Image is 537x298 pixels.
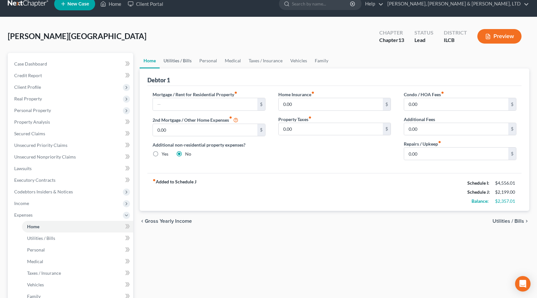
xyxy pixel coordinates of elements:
input: -- [404,123,508,135]
strong: Schedule J: [467,189,490,195]
div: $ [257,124,265,136]
div: $2,357.01 [495,198,516,204]
span: [PERSON_NAME][GEOGRAPHIC_DATA] [8,31,146,41]
button: chevron_left Gross Yearly Income [140,219,192,224]
div: $2,199.00 [495,189,516,195]
span: Real Property [14,96,42,101]
div: $ [508,148,516,160]
span: Medical [27,259,43,264]
input: -- [404,98,508,110]
span: Unsecured Nonpriority Claims [14,154,76,159]
button: Utilities / Bills chevron_right [492,219,529,224]
label: Additional non-residential property expenses? [153,141,265,148]
button: Preview [477,29,522,44]
span: Home [27,224,39,229]
label: Repairs / Upkeep [404,140,441,147]
span: Secured Claims [14,131,45,136]
a: Utilities / Bills [22,232,133,244]
i: fiber_manual_record [441,91,444,94]
span: Gross Yearly Income [145,219,192,224]
strong: Schedule I: [467,180,489,186]
span: Executory Contracts [14,177,55,183]
div: $ [383,98,391,110]
span: Property Analysis [14,119,50,125]
strong: Balance: [472,198,489,204]
span: Personal Property [14,108,51,113]
strong: Added to Schedule J [153,179,196,206]
a: Medical [22,256,133,267]
a: Personal [22,244,133,256]
a: Lawsuits [9,163,133,174]
input: -- [153,124,257,136]
a: Property Analysis [9,116,133,128]
span: Codebtors Insiders & Notices [14,189,73,194]
div: Lead [414,36,433,44]
a: Home [22,221,133,232]
div: Debtor 1 [147,76,170,84]
label: Condo / HOA Fees [404,91,444,98]
label: Yes [162,151,168,157]
a: Utilities / Bills [160,53,195,68]
i: fiber_manual_record [153,179,156,182]
div: $ [383,123,391,135]
i: fiber_manual_record [308,116,312,119]
label: Mortgage / Rent for Residential Property [153,91,237,98]
div: $ [257,98,265,110]
i: fiber_manual_record [311,91,314,94]
span: Utilities / Bills [27,235,55,241]
i: fiber_manual_record [438,140,441,144]
input: -- [279,123,383,135]
a: Unsecured Nonpriority Claims [9,151,133,163]
i: fiber_manual_record [234,91,237,94]
div: $ [508,98,516,110]
span: Utilities / Bills [492,219,524,224]
a: Family [311,53,332,68]
span: Unsecured Priority Claims [14,142,67,148]
span: Case Dashboard [14,61,47,67]
i: fiber_manual_record [229,116,232,119]
a: Vehicles [22,279,133,291]
span: Credit Report [14,73,42,78]
label: 2nd Mortgage / Other Home Expenses [153,116,238,124]
a: Executory Contracts [9,174,133,186]
input: -- [153,98,257,110]
a: Vehicles [286,53,311,68]
input: -- [279,98,383,110]
label: No [185,151,191,157]
span: Client Profile [14,84,41,90]
a: Taxes / Insurance [245,53,286,68]
a: Medical [221,53,245,68]
span: 13 [398,37,404,43]
span: Personal [27,247,45,252]
a: Case Dashboard [9,58,133,70]
div: $4,556.01 [495,180,516,186]
span: Income [14,200,29,206]
a: Secured Claims [9,128,133,139]
label: Additional Fees [404,116,435,123]
a: Personal [195,53,221,68]
div: District [444,29,467,36]
span: New Case [67,2,89,6]
i: chevron_right [524,219,529,224]
input: -- [404,148,508,160]
div: Chapter [379,29,404,36]
a: Home [140,53,160,68]
div: Status [414,29,433,36]
i: chevron_left [140,219,145,224]
div: Chapter [379,36,404,44]
a: Taxes / Insurance [22,267,133,279]
div: Open Intercom Messenger [515,276,531,292]
span: Lawsuits [14,166,32,171]
span: Vehicles [27,282,44,287]
label: Home Insurance [278,91,314,98]
span: Expenses [14,212,33,218]
a: Unsecured Priority Claims [9,139,133,151]
div: $ [508,123,516,135]
span: Taxes / Insurance [27,270,61,276]
div: ILCB [444,36,467,44]
a: Credit Report [9,70,133,81]
label: Property Taxes [278,116,312,123]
